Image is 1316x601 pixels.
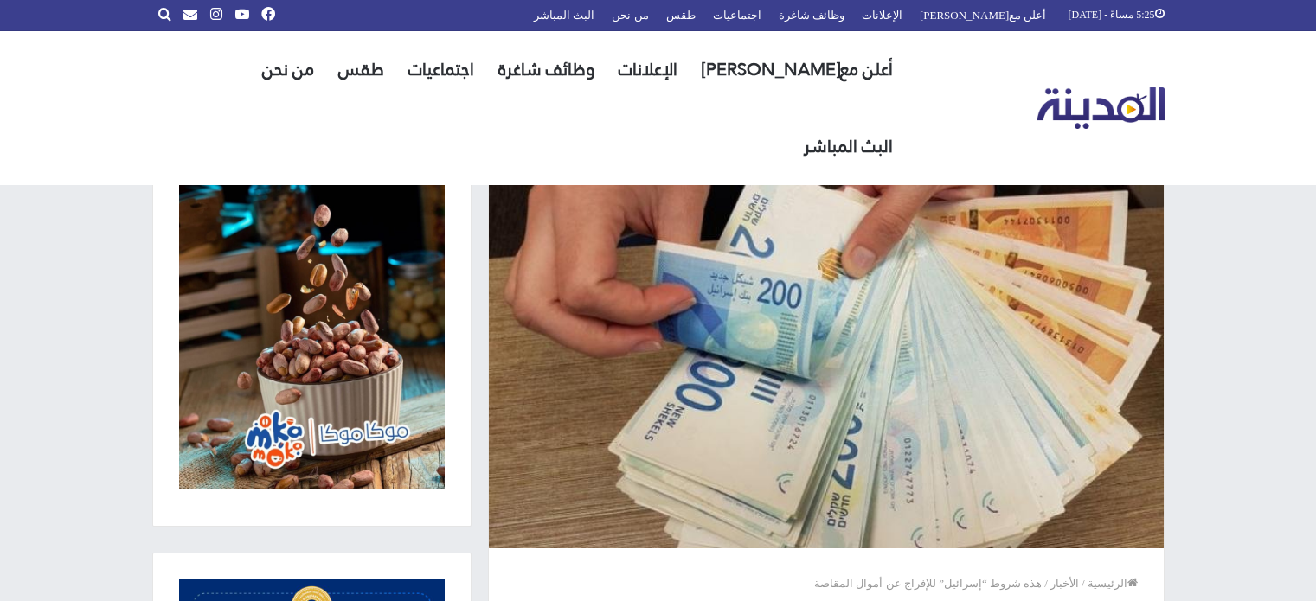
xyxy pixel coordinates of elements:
a: البث المباشر [792,108,905,185]
a: اجتماعيات [396,31,486,108]
img: تلفزيون المدينة [1037,87,1165,130]
a: وظائف شاغرة [486,31,607,108]
a: أعلن مع[PERSON_NAME] [690,31,905,108]
a: الأخبار [1050,577,1079,590]
a: من نحن [250,31,326,108]
em: / [1044,577,1048,590]
a: الرئيسية [1088,577,1138,590]
a: طقس [326,31,396,108]
em: / [1082,577,1085,590]
a: الإعلانات [607,31,690,108]
span: هذه شروط “إسرائيل” للإفراج عن أموال المقاصة [814,577,1042,590]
